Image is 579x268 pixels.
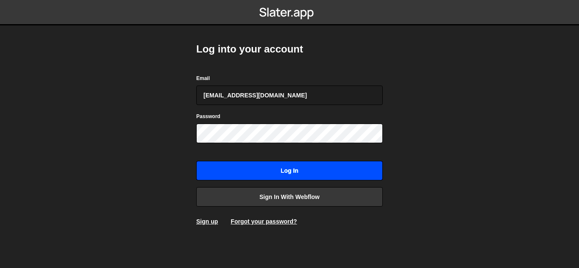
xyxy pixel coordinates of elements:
[196,218,218,225] a: Sign up
[231,218,297,225] a: Forgot your password?
[196,42,383,56] h2: Log into your account
[196,74,210,83] label: Email
[196,161,383,180] input: Log in
[196,112,220,121] label: Password
[196,187,383,207] a: Sign in with Webflow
